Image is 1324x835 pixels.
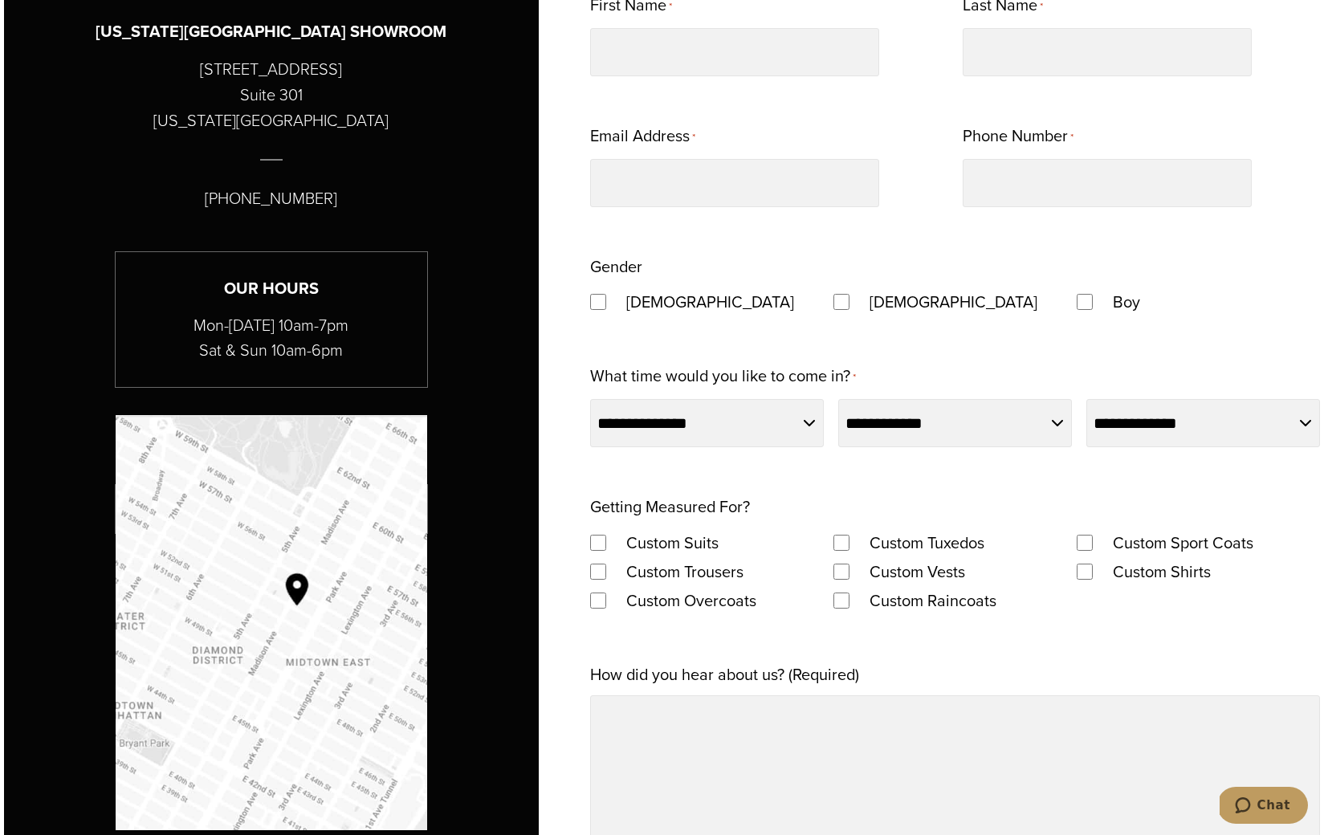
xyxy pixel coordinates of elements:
label: What time would you like to come in? [590,361,856,393]
legend: Getting Measured For? [590,492,750,521]
label: Custom Shirts [1097,557,1227,586]
legend: Gender [590,252,642,281]
p: Mon-[DATE] 10am-7pm Sat & Sun 10am-6pm [116,313,427,363]
label: [DEMOGRAPHIC_DATA] [853,287,1053,316]
label: [DEMOGRAPHIC_DATA] [610,287,810,316]
p: [STREET_ADDRESS] Suite 301 [US_STATE][GEOGRAPHIC_DATA] [153,56,389,133]
img: Google map with pin showing Alan David location at Madison Avenue & 53rd Street NY [116,415,427,830]
label: How did you hear about us? (Required) [590,660,859,689]
p: [PHONE_NUMBER] [205,185,337,211]
label: Custom Trousers [610,557,760,586]
label: Custom Tuxedos [853,528,1000,557]
label: Boy [1097,287,1156,316]
label: Custom Sport Coats [1097,528,1269,557]
label: Custom Raincoats [853,586,1012,615]
label: Custom Vests [853,557,981,586]
label: Email Address [590,121,695,153]
label: Custom Suits [610,528,735,557]
label: Phone Number [963,121,1073,153]
label: Custom Overcoats [610,586,772,615]
iframe: Opens a widget where you can chat to one of our agents [1220,787,1308,827]
h3: Our Hours [116,276,427,301]
h3: [US_STATE][GEOGRAPHIC_DATA] SHOWROOM [96,19,446,44]
a: Map to Alan David Custom [116,415,427,830]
